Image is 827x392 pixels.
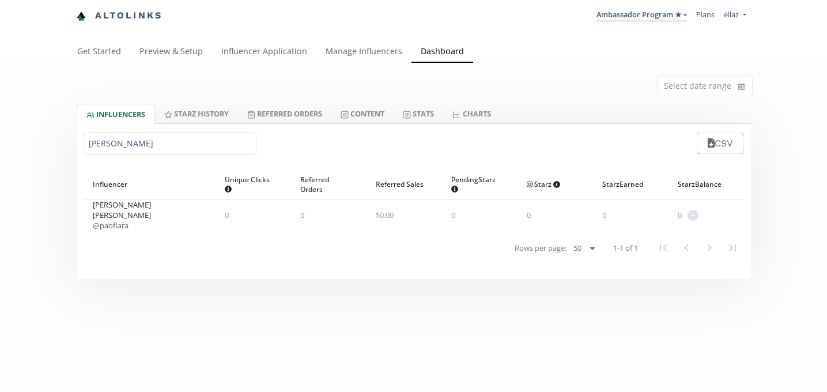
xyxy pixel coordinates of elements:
span: ellaz [724,9,739,20]
a: Influencer Application [212,41,316,64]
span: Starz [527,179,561,189]
svg: calendar [738,81,745,92]
a: Dashboard [411,41,473,64]
span: 0 [602,210,606,220]
a: Referred Orders [238,104,331,123]
div: [PERSON_NAME] [PERSON_NAME] [93,199,207,231]
iframe: chat widget [12,12,48,46]
a: Get Started [68,41,130,64]
button: Next Page [698,236,721,259]
a: ellaz [724,9,746,22]
img: favicon-32x32.png [77,12,86,21]
a: Starz HISTORY [155,104,238,123]
span: + [688,210,698,221]
a: Altolinks [77,6,163,25]
span: 0 [300,210,304,220]
a: Preview & Setup [130,41,212,64]
div: Referred Sales [376,169,433,199]
select: Rows per page: [569,242,599,255]
span: 0 [451,210,455,220]
div: Starz Balance [678,169,735,199]
button: Previous Page [675,236,698,259]
button: Last Page [721,236,744,259]
input: Search by name or handle... [84,133,256,154]
a: Plans [696,9,715,20]
a: Content [331,104,394,123]
div: Starz Earned [602,169,659,199]
span: 0 [678,210,682,221]
span: 0 [527,210,531,220]
button: First Page [652,236,675,259]
div: Referred Orders [300,169,357,199]
div: Influencer [93,169,207,199]
span: $ 0.00 [376,210,394,220]
a: @paoflara [93,220,129,231]
a: CHARTS [443,104,500,123]
a: Ambassador Program ★ [596,9,687,22]
span: 0 [225,210,229,220]
button: CSV [697,133,743,154]
a: Manage Influencers [316,41,411,64]
span: Unique Clicks [225,175,273,194]
span: Rows per page: [515,243,567,254]
span: 1-1 of 1 [613,243,638,254]
a: Stats [394,104,443,123]
a: INFLUENCERS [77,104,155,124]
span: Pending Starz [451,175,499,194]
